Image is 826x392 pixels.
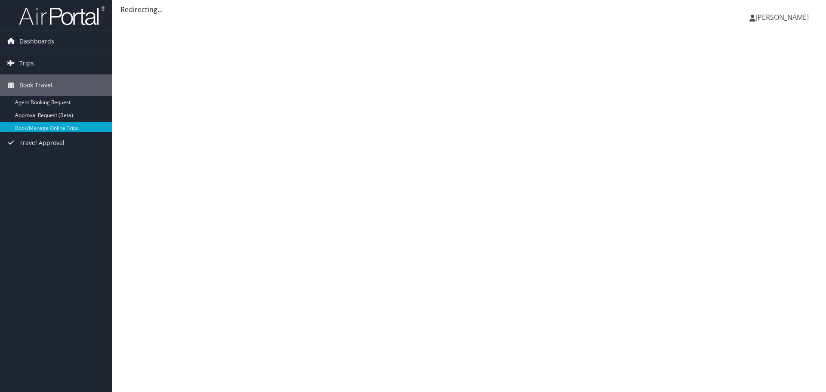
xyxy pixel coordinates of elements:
[19,52,34,74] span: Trips
[749,4,817,30] a: [PERSON_NAME]
[19,132,65,154] span: Travel Approval
[19,31,54,52] span: Dashboards
[755,12,809,22] span: [PERSON_NAME]
[120,4,817,15] div: Redirecting...
[19,74,52,96] span: Book Travel
[19,6,105,26] img: airportal-logo.png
